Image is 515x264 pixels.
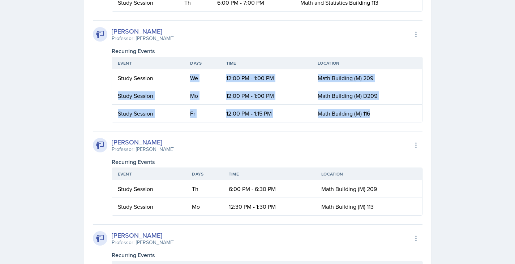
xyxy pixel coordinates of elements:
div: Recurring Events [112,157,422,166]
div: Study Session [118,91,179,100]
th: Location [312,57,422,69]
th: Location [316,168,422,180]
td: Mo [186,198,223,215]
div: Study Session [118,74,179,82]
div: Study Session [118,109,179,118]
th: Days [184,57,220,69]
th: Event [112,168,186,180]
span: Math Building (M) 209 [321,185,377,193]
div: Professor: [PERSON_NAME] [112,239,174,246]
td: Fr [184,105,220,122]
div: Study Session [118,202,181,211]
td: 12:00 PM - 1:00 PM [220,69,312,87]
th: Time [220,57,312,69]
div: [PERSON_NAME] [112,137,174,147]
div: Recurring Events [112,251,422,259]
td: 6:00 PM - 6:30 PM [223,180,316,198]
th: Time [223,168,316,180]
span: Math Building (M) 209 [318,74,373,82]
td: 12:30 PM - 1:30 PM [223,198,316,215]
div: [PERSON_NAME] [112,230,174,240]
div: Study Session [118,185,181,193]
div: Professor: [PERSON_NAME] [112,35,174,42]
td: 12:00 PM - 1:15 PM [220,105,312,122]
span: Math Building (M) D209 [318,92,377,100]
div: Recurring Events [112,47,422,55]
td: We [184,69,220,87]
td: Th [186,180,223,198]
th: Event [112,57,185,69]
th: Days [186,168,223,180]
span: Math Building (M) 113 [321,203,374,211]
div: Professor: [PERSON_NAME] [112,146,174,153]
td: 12:00 PM - 1:00 PM [220,87,312,105]
div: [PERSON_NAME] [112,26,174,36]
td: Mo [184,87,220,105]
span: Math Building (M) 116 [318,109,370,117]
